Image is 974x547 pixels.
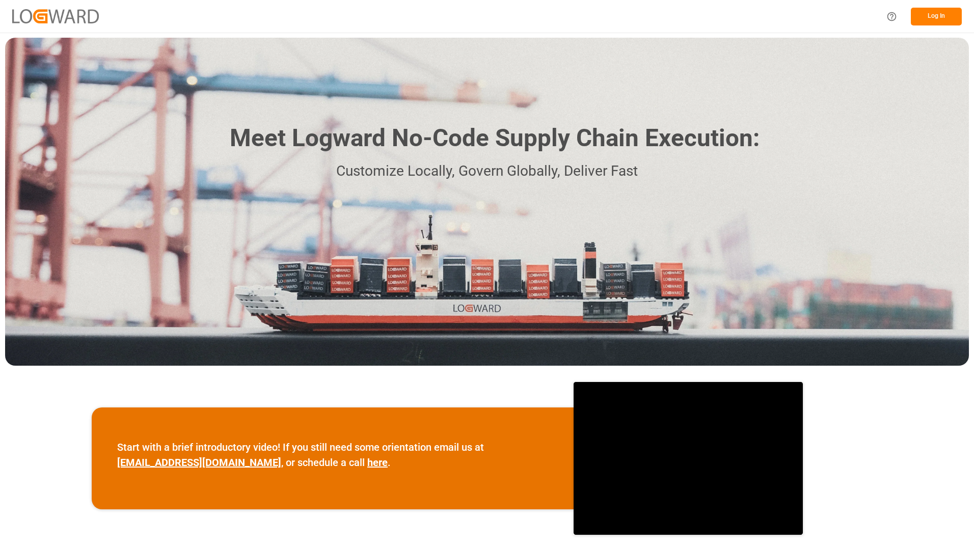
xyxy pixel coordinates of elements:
button: Log In [911,8,962,25]
p: Start with a brief introductory video! If you still need some orientation email us at , or schedu... [117,440,548,470]
a: [EMAIL_ADDRESS][DOMAIN_NAME] [117,456,281,469]
button: Help Center [880,5,903,28]
h1: Meet Logward No-Code Supply Chain Execution: [230,120,760,156]
img: Logward_new_orange.png [12,9,99,23]
p: Customize Locally, Govern Globally, Deliver Fast [214,160,760,183]
a: here [367,456,388,469]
